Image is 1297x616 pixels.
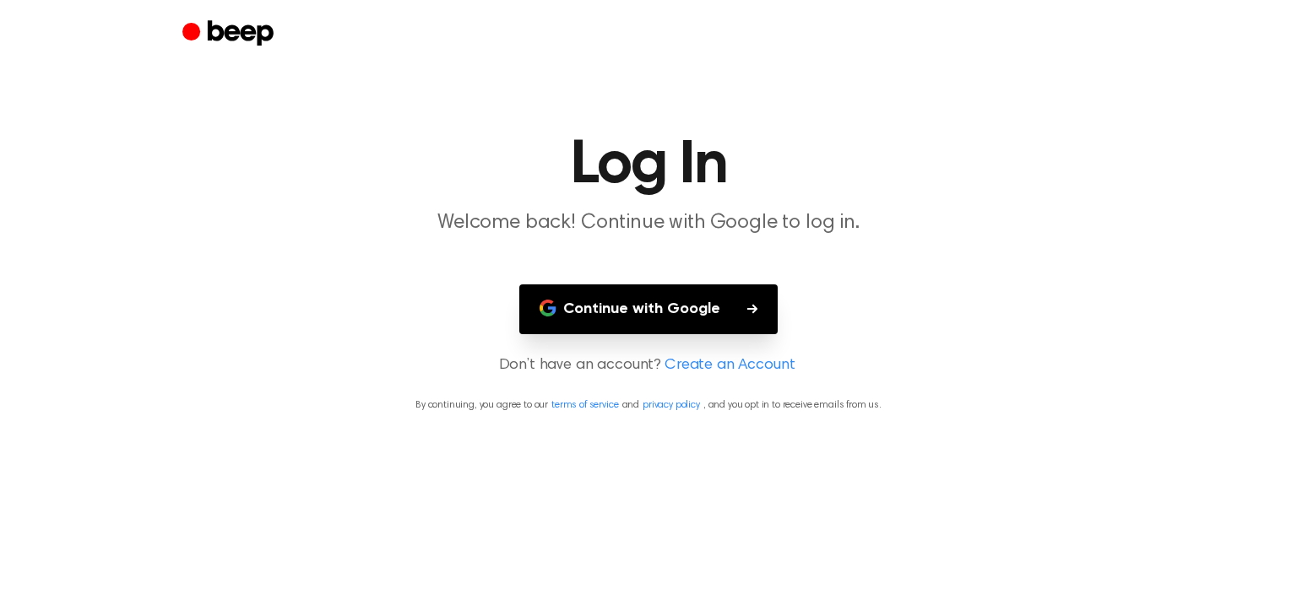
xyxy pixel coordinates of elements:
[20,397,1277,413] p: By continuing, you agree to our and , and you opt in to receive emails from us.
[216,135,1081,196] h1: Log In
[519,284,778,334] button: Continue with Google
[182,18,278,51] a: Beep
[665,354,795,377] a: Create an Account
[324,209,973,237] p: Welcome back! Continue with Google to log in.
[643,400,700,410] a: privacy policy
[20,354,1277,377] p: Don’t have an account?
[551,400,618,410] a: terms of service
